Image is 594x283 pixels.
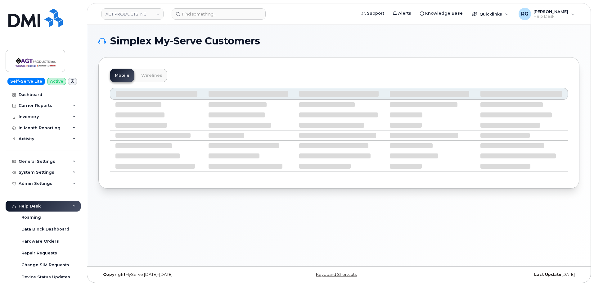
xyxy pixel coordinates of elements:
div: MyServe [DATE]–[DATE] [98,272,259,277]
a: Keyboard Shortcuts [316,272,357,277]
div: [DATE] [419,272,579,277]
strong: Last Update [534,272,561,277]
a: Mobile [110,69,134,82]
span: Simplex My-Serve Customers [110,36,260,46]
strong: Copyright [103,272,125,277]
a: Wirelines [136,69,167,82]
